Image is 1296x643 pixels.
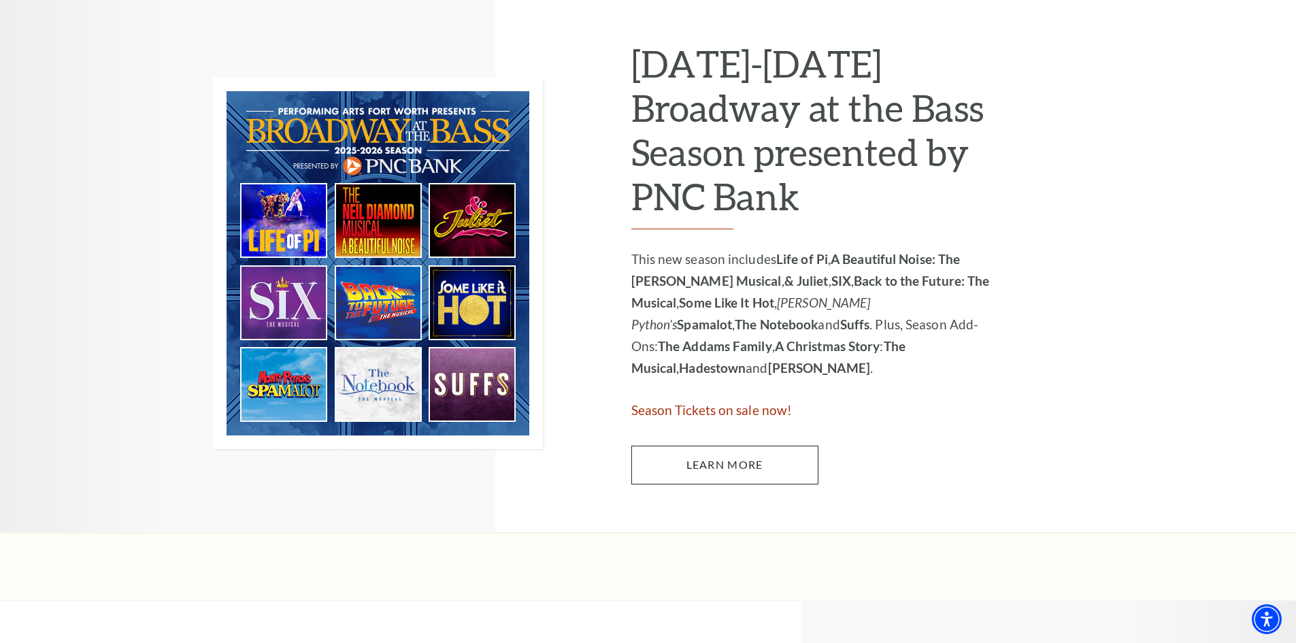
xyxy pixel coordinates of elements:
a: Learn More 2025-2026 Broadway at the Bass Season presented by PNC Bank [631,446,818,484]
p: This new season includes , , , , , , , and . Plus, Season Add-Ons: , : , and . [631,248,995,379]
strong: [PERSON_NAME] [768,360,870,376]
strong: The Addams Family [658,338,772,354]
div: Accessibility Menu [1252,604,1282,634]
strong: The Notebook [735,316,818,332]
strong: SIX [831,273,851,288]
strong: Spamalot [677,316,732,332]
strong: Hadestown [679,360,746,376]
strong: Suffs [840,316,870,332]
strong: A Christmas Story [775,338,880,354]
strong: Life of Pi [776,251,828,267]
span: Season Tickets on sale now! [631,402,793,418]
img: 2025-2026 Broadway at the Bass Season presented by PNC Bank [213,78,543,449]
em: [PERSON_NAME] Python’s [631,295,871,332]
strong: Some Like It Hot [679,295,774,310]
strong: & Juliet [784,273,829,288]
h2: [DATE]-[DATE] Broadway at the Bass Season presented by PNC Bank [631,42,995,229]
